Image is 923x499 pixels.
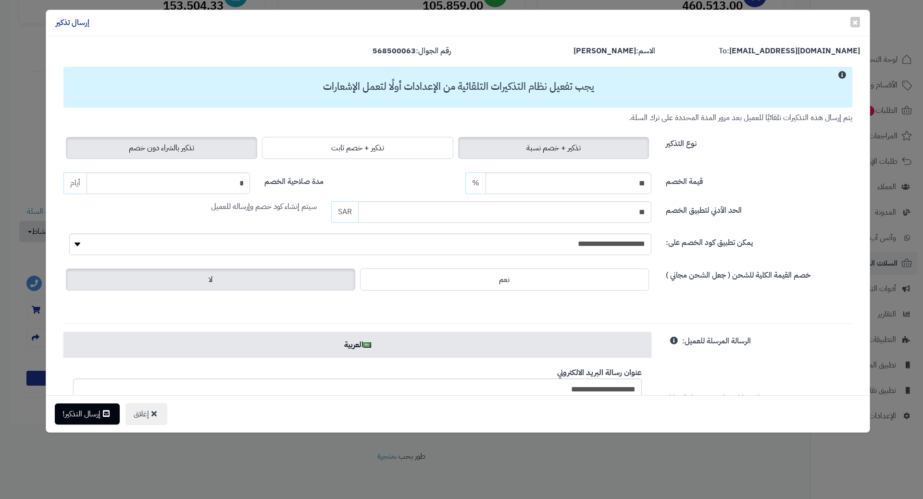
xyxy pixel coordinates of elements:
span: سيتم إنشاء كود خصم وإرساله للعميل [211,201,317,212]
label: يمكن تطبيق كود الخصم على: [666,233,753,248]
label: قيمة الخصم [666,172,703,187]
label: رقم الجوال: [373,46,451,57]
h3: يجب تفعيل نظام التذكيرات التلقائية من الإعدادات أولًا لتعمل الإشعارات [68,81,848,92]
strong: [EMAIL_ADDRESS][DOMAIN_NAME] [729,45,860,57]
strong: [PERSON_NAME] [574,45,636,57]
small: يتم إرسال هذه التذكيرات تلقائيًا للعميل بعد مرور المدة المحددة على ترك السلة. [629,112,852,123]
span: × [852,15,858,29]
b: عنوان رسالة البريد الالكتروني [557,367,642,378]
span: أيام [63,172,87,194]
label: الحد الأدني لتطبيق الخصم [666,201,742,216]
label: To: [719,46,860,57]
img: ar.png [363,342,371,348]
span: نعم [499,274,510,285]
label: الرسالة المرسلة للعميل: [682,332,751,347]
label: الاسم: [574,46,655,57]
button: إرسال التذكير! [55,403,120,425]
a: العربية [63,332,651,358]
button: إغلاق [125,403,167,425]
span: تذكير بالشراء دون خصم [129,142,194,154]
label: مدة صلاحية الخصم [264,172,324,187]
span: تذكير + خصم ثابت [331,142,384,154]
h4: إرسال تذكير [56,17,89,28]
span: تذكير + خصم نسبة [526,142,581,154]
label: خصم القيمة الكلية للشحن ( جعل الشحن مجاني ) [666,266,811,281]
span: لا [209,274,212,285]
label: نوع التذكير [666,134,697,149]
strong: 568500063 [373,45,416,57]
span: SAR [331,201,358,223]
span: % [472,177,479,189]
